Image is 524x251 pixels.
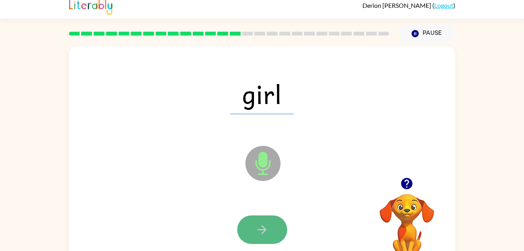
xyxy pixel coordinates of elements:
[434,2,453,9] a: Logout
[230,74,294,114] span: girl
[399,25,455,43] button: Pause
[362,2,455,9] div: ( )
[362,2,432,9] span: Derion [PERSON_NAME]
